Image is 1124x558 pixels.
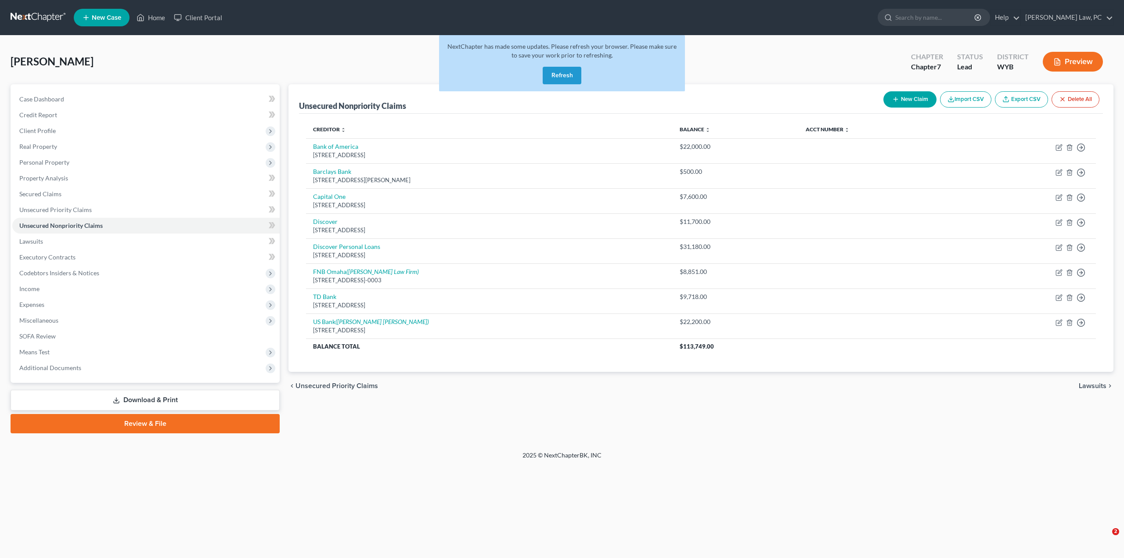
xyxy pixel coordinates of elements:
a: Acct Number unfold_more [806,126,850,133]
a: Home [132,10,169,25]
div: 2025 © NextChapterBK, INC [312,451,812,467]
button: Delete All [1052,91,1099,108]
span: Additional Documents [19,364,81,371]
div: $8,851.00 [680,267,792,276]
span: Executory Contracts [19,253,76,261]
button: chevron_left Unsecured Priority Claims [288,382,378,389]
span: 7 [937,62,941,71]
a: Client Portal [169,10,227,25]
div: [STREET_ADDRESS]-0003 [313,276,666,284]
span: Income [19,285,40,292]
a: Discover [313,218,338,225]
div: $31,180.00 [680,242,792,251]
a: Property Analysis [12,170,280,186]
a: Case Dashboard [12,91,280,107]
div: $22,200.00 [680,317,792,326]
i: ([PERSON_NAME] Law Firm) [346,268,419,275]
i: unfold_more [844,127,850,133]
button: New Claim [883,91,937,108]
span: Lawsuits [1079,382,1106,389]
span: Unsecured Priority Claims [19,206,92,213]
span: Codebtors Insiders & Notices [19,269,99,277]
a: Secured Claims [12,186,280,202]
a: Help [991,10,1020,25]
a: Unsecured Nonpriority Claims [12,218,280,234]
span: Means Test [19,348,50,356]
div: $22,000.00 [680,142,792,151]
div: [STREET_ADDRESS] [313,326,666,335]
div: [STREET_ADDRESS] [313,151,666,159]
span: Real Property [19,143,57,150]
a: Download & Print [11,390,280,410]
span: SOFA Review [19,332,56,340]
a: Unsecured Priority Claims [12,202,280,218]
a: US Bank([PERSON_NAME] [PERSON_NAME]) [313,318,429,325]
i: ([PERSON_NAME] [PERSON_NAME]) [335,318,429,325]
div: WYB [997,62,1029,72]
span: Case Dashboard [19,95,64,103]
a: Balance unfold_more [680,126,710,133]
i: unfold_more [705,127,710,133]
div: [STREET_ADDRESS] [313,201,666,209]
a: Discover Personal Loans [313,243,380,250]
div: $11,700.00 [680,217,792,226]
span: Property Analysis [19,174,68,182]
a: Executory Contracts [12,249,280,265]
div: $500.00 [680,167,792,176]
button: Lawsuits chevron_right [1079,382,1113,389]
a: TD Bank [313,293,336,300]
iframe: Intercom live chat [1094,528,1115,549]
div: Lead [957,62,983,72]
span: NextChapter has made some updates. Please refresh your browser. Please make sure to save your wor... [447,43,677,59]
input: Search by name... [895,9,976,25]
span: Secured Claims [19,190,61,198]
a: [PERSON_NAME] Law, PC [1021,10,1113,25]
div: Unsecured Nonpriority Claims [299,101,406,111]
div: Chapter [911,62,943,72]
i: unfold_more [341,127,346,133]
div: [STREET_ADDRESS][PERSON_NAME] [313,176,666,184]
span: 2 [1112,528,1119,535]
th: Balance Total [306,338,673,354]
div: $7,600.00 [680,192,792,201]
a: Capital One [313,193,346,200]
span: Credit Report [19,111,57,119]
a: Review & File [11,414,280,433]
span: Personal Property [19,158,69,166]
a: Credit Report [12,107,280,123]
div: [STREET_ADDRESS] [313,251,666,259]
a: Lawsuits [12,234,280,249]
span: Unsecured Nonpriority Claims [19,222,103,229]
i: chevron_right [1106,382,1113,389]
div: Chapter [911,52,943,62]
div: District [997,52,1029,62]
a: Barclays Bank [313,168,351,175]
span: [PERSON_NAME] [11,55,94,68]
button: Refresh [543,67,581,84]
span: Expenses [19,301,44,308]
div: $9,718.00 [680,292,792,301]
span: New Case [92,14,121,21]
span: $113,749.00 [680,343,714,350]
span: Lawsuits [19,238,43,245]
span: Miscellaneous [19,317,58,324]
div: Status [957,52,983,62]
button: Preview [1043,52,1103,72]
i: chevron_left [288,382,295,389]
span: Client Profile [19,127,56,134]
a: SOFA Review [12,328,280,344]
span: Unsecured Priority Claims [295,382,378,389]
a: FNB Omaha([PERSON_NAME] Law Firm) [313,268,419,275]
button: Import CSV [940,91,991,108]
div: [STREET_ADDRESS] [313,226,666,234]
div: [STREET_ADDRESS] [313,301,666,310]
a: Bank of America [313,143,358,150]
a: Export CSV [995,91,1048,108]
a: Creditor unfold_more [313,126,346,133]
